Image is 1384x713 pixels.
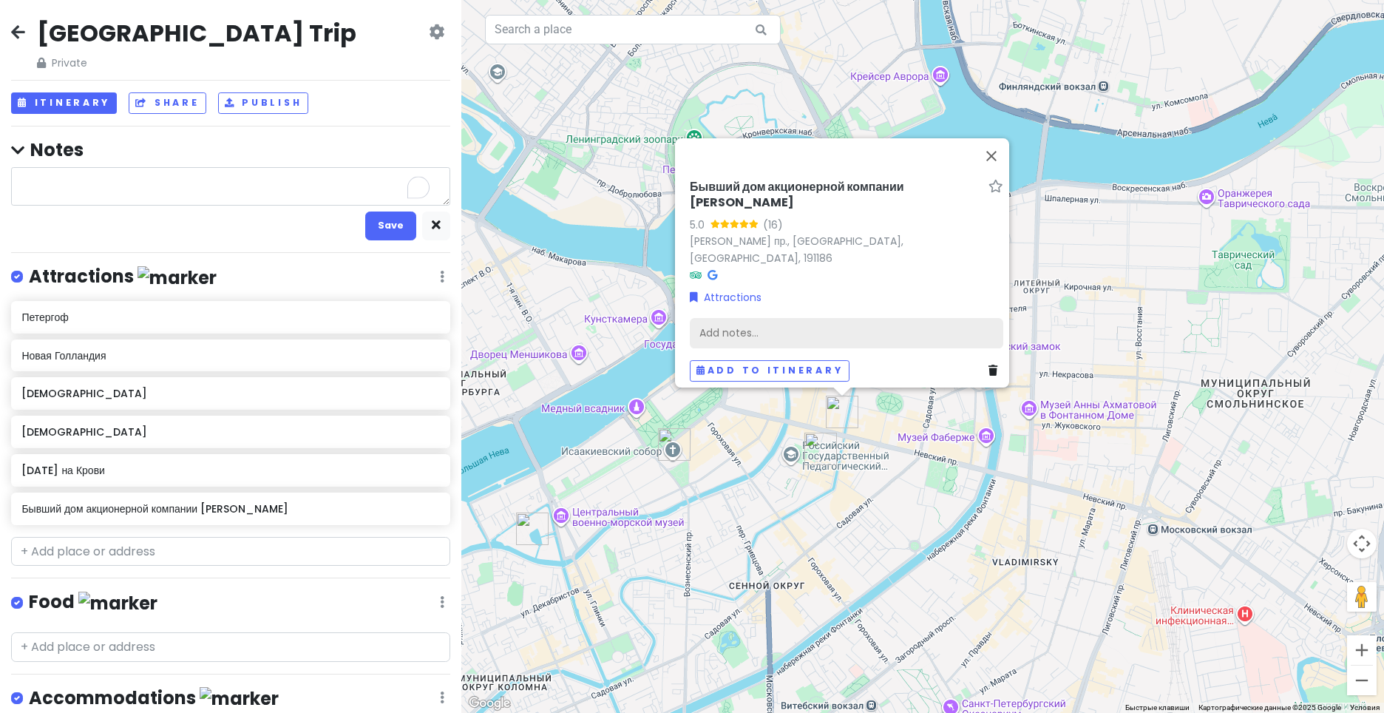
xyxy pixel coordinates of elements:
button: Publish [218,92,309,114]
input: + Add place or address [11,632,450,662]
span: Картографические данные ©2025 Google [1198,703,1341,712]
h6: Петергоф [21,311,439,324]
textarea: To enrich screen reader interactions, please activate Accessibility in Grammarly extension settings [11,167,450,206]
button: Save [365,212,416,240]
img: marker [200,687,279,710]
button: Быстрые клавиши [1125,703,1190,713]
span: Private [37,55,356,71]
img: marker [78,592,157,615]
h4: Accommodations [29,686,279,711]
div: Исаакиевский собор [658,428,691,461]
div: Add notes... [690,318,1003,349]
div: 5.0 [690,217,710,233]
button: Увеличить [1347,635,1377,665]
i: Tripadvisor [690,270,702,280]
a: Delete place [988,363,1003,379]
input: + Add place or address [11,537,450,567]
button: Перетащите человечка на карту, чтобы перейти в режим просмотра улиц [1347,582,1377,612]
button: Уменьшить [1347,666,1377,695]
h6: Бывший дом акционерной компании [PERSON_NAME] [21,502,439,516]
h6: Бывший дом акционерной компании [PERSON_NAME] [690,180,983,211]
div: (16) [763,217,783,233]
a: Открыть эту область в Google Картах (в новом окне) [465,694,514,713]
h6: [DEMOGRAPHIC_DATA] [21,387,439,400]
a: Условия (ссылка откроется в новой вкладке) [1350,703,1380,712]
h4: Food [29,590,157,615]
div: Новая Голландия [516,513,549,545]
input: Search a place [485,15,781,44]
a: Attractions [690,289,761,305]
h6: Новая Голландия [21,349,439,362]
button: Add to itinerary [690,360,849,382]
h6: [DEMOGRAPHIC_DATA] [21,425,439,439]
div: Бывший дом акционерной компании Зингер [826,396,858,428]
a: [PERSON_NAME] пр., [GEOGRAPHIC_DATA], [GEOGRAPHIC_DATA], 191186 [690,234,903,266]
a: Star place [988,180,1003,195]
button: Itinerary [11,92,117,114]
h4: Attractions [29,265,217,289]
button: Share [129,92,206,114]
h6: [DATE] на Крови [21,464,439,477]
button: Управление камерой на карте [1347,529,1377,558]
img: marker [138,266,217,289]
h4: Notes [11,138,450,161]
div: Казанский кафедральный собор [804,433,837,465]
i: Google Maps [708,270,717,280]
h2: [GEOGRAPHIC_DATA] Trip [37,18,356,49]
img: Google [465,694,514,713]
button: Закрыть [974,138,1009,174]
